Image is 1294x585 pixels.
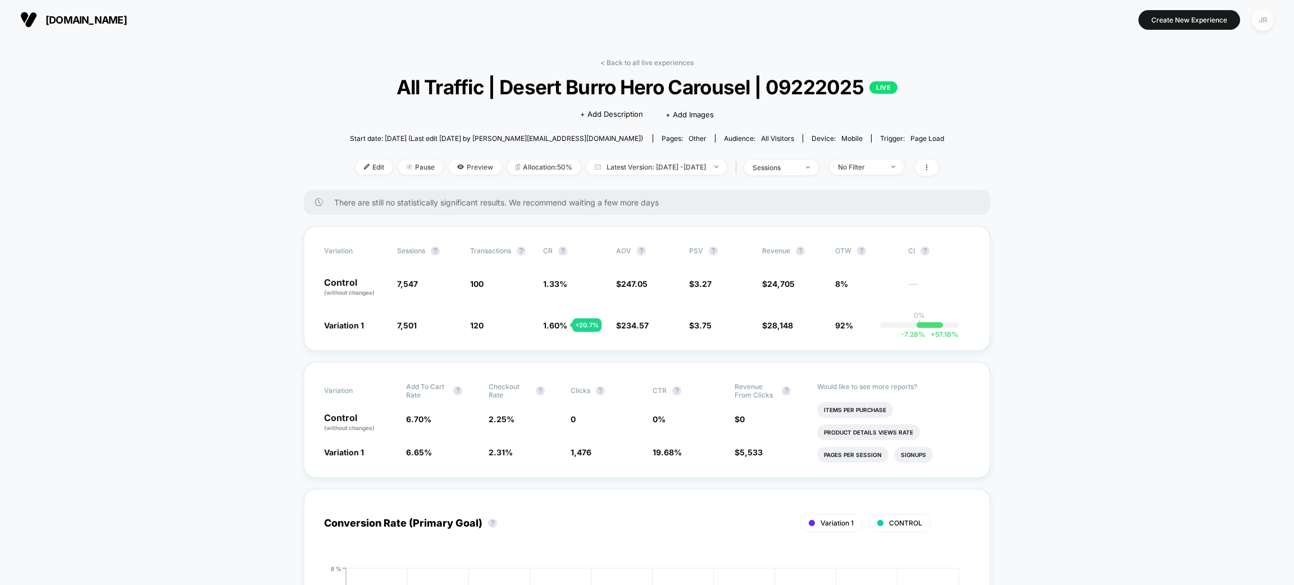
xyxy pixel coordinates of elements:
span: 0 [571,414,576,424]
span: Transactions [470,246,511,255]
span: -7.28 % [901,330,925,339]
span: Add To Cart Rate [406,382,448,399]
span: 7,547 [397,279,418,289]
li: Product Details Views Rate [817,424,920,440]
img: edit [364,164,370,170]
span: other [689,134,707,143]
img: Visually logo [20,11,37,28]
button: ? [857,246,866,255]
span: Revenue From Clicks [735,382,776,399]
a: < Back to all live experiences [600,58,694,67]
span: $ [762,321,793,330]
span: 0 % [653,414,666,424]
span: + [931,330,935,339]
span: 1.60 % [543,321,567,330]
span: Revenue [762,246,790,255]
li: Pages Per Session [817,447,889,463]
span: PSV [689,246,703,255]
span: (without changes) [324,424,375,431]
span: 6.65 % [406,447,432,457]
span: $ [735,447,763,457]
button: ? [431,246,440,255]
button: ? [558,246,567,255]
p: 0% [914,311,925,319]
span: [DOMAIN_NAME] [45,14,127,26]
span: mobile [841,134,863,143]
li: Signups [894,447,933,463]
img: rebalance [516,164,520,170]
button: Create New Experience [1138,10,1240,30]
span: Checkout Rate [489,382,530,399]
button: ? [517,246,526,255]
span: 100 [470,279,484,289]
span: Preview [449,159,502,175]
span: | [732,159,744,176]
span: Device: [803,134,871,143]
span: 19.68 % [653,447,682,457]
div: Audience: [724,134,794,143]
button: ? [709,246,718,255]
span: There are still no statistically significant results. We recommend waiting a few more days [334,198,968,207]
span: $ [616,279,648,289]
button: ? [672,386,681,395]
button: ? [782,386,791,395]
span: All Visitors [761,134,794,143]
div: sessions [753,163,798,172]
span: Latest Version: [DATE] - [DATE] [586,159,727,175]
p: LIVE [869,81,897,94]
span: Variation 1 [324,447,364,457]
button: ? [596,386,605,395]
span: 24,705 [767,279,795,289]
span: OTW [835,246,897,255]
button: [DOMAIN_NAME] [17,11,130,29]
button: JR [1249,8,1277,31]
div: Pages: [662,134,707,143]
button: ? [453,386,462,395]
span: 8% [835,279,848,289]
span: Allocation: 50% [507,159,581,175]
button: ? [796,246,805,255]
span: 28,148 [767,321,793,330]
div: Trigger: [880,134,944,143]
span: 247.05 [621,279,648,289]
span: Page Load [910,134,944,143]
img: end [407,164,412,170]
span: All Traffic | Desert Burro Hero Carousel | 09222025 [380,75,915,99]
span: Edit [356,159,393,175]
div: + 20.7 % [572,318,602,332]
li: Items Per Purchase [817,402,893,418]
span: 1,476 [571,447,591,457]
img: end [891,166,895,168]
p: Would like to see more reports? [817,382,970,391]
span: $ [735,414,745,424]
p: Control [324,278,386,297]
img: end [714,166,718,168]
span: Clicks [571,386,590,395]
span: (without changes) [324,289,375,296]
span: AOV [616,246,631,255]
button: ? [488,519,497,528]
span: 120 [470,321,484,330]
img: end [806,166,810,168]
span: 7,501 [397,321,417,330]
p: | [918,319,921,328]
span: 5,533 [740,447,763,457]
span: 0 [740,414,745,424]
span: $ [762,279,795,289]
span: Variation [324,382,386,399]
span: 6.70 % [406,414,431,424]
span: + Add Description [580,109,643,120]
span: --- [908,281,970,297]
span: Sessions [397,246,425,255]
tspan: 8 % [331,565,341,572]
span: 92% [835,321,853,330]
span: 2.31 % [489,447,513,457]
span: Variation 1 [324,321,364,330]
span: 2.25 % [489,414,514,424]
span: + Add Images [666,110,714,119]
img: calendar [595,164,601,170]
span: 1.33 % [543,279,567,289]
span: $ [689,321,712,330]
button: ? [637,246,646,255]
div: JR [1252,9,1274,31]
